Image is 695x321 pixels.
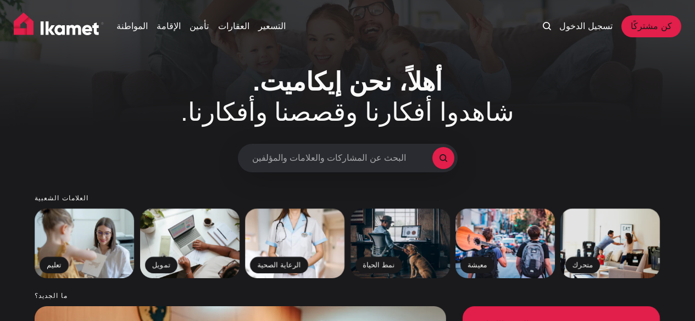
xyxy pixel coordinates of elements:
[152,261,170,269] font: تمويل
[140,209,240,278] a: تمويل
[181,98,514,126] font: شاهدوا أفكارنا وقصصنا وأفكارنا.
[35,209,134,278] a: تعليم
[47,261,62,269] font: تعليم
[218,20,249,33] a: العقارات
[455,209,555,278] a: معيشة
[157,21,181,31] font: الإقامة
[257,261,301,269] font: الرعاية الصحية
[468,261,487,269] font: معيشة
[351,209,450,278] a: نمط الحياة
[116,20,148,33] a: المواطنة
[560,209,660,278] a: متحرك
[559,21,612,31] font: تسجيل الدخول
[572,261,593,269] font: متحرك
[245,209,344,278] a: الرعاية الصحية
[252,153,407,162] font: البحث عن المشاركات والعلامات والمؤلفين
[258,21,286,31] font: التسعير
[253,67,442,96] font: أهلاً، نحن إيكاميت.
[35,194,88,202] font: العلامات الشعبية
[14,13,104,40] img: منزل إيكاميت
[35,292,67,300] font: ما الجديد؟
[157,20,181,33] a: الإقامة
[363,261,395,269] font: نمط الحياة
[116,21,148,31] font: المواطنة
[258,20,286,33] a: التسعير
[218,21,249,31] font: العقارات
[190,20,209,33] a: تأمين
[190,21,209,31] font: تأمين
[559,20,612,33] a: تسجيل الدخول
[631,21,671,31] font: كن مشتركًا
[621,15,681,37] a: كن مشتركًا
